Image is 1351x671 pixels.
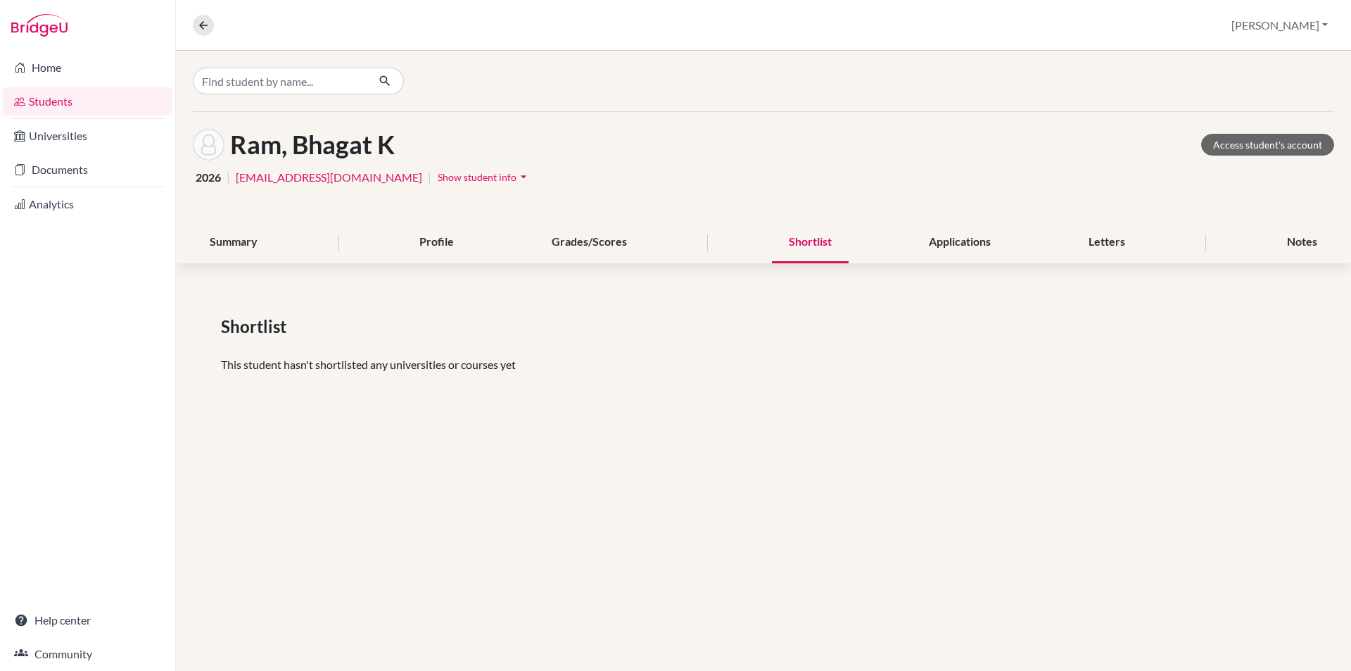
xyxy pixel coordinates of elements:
span: | [428,169,431,186]
div: Applications [912,222,1008,263]
p: This student hasn't shortlisted any universities or courses yet [221,356,1306,373]
div: Profile [402,222,471,263]
i: arrow_drop_down [516,170,531,184]
a: Community [3,640,172,668]
h1: Ram, Bhagat K [230,130,395,160]
a: Universities [3,122,172,150]
span: Shortlist [221,314,292,339]
span: Show student info [438,171,516,183]
img: Bhagat K Ram's avatar [193,129,224,161]
a: [EMAIL_ADDRESS][DOMAIN_NAME] [236,169,422,186]
a: Help center [3,606,172,634]
a: Documents [3,156,172,184]
input: Find student by name... [193,68,367,94]
a: Home [3,54,172,82]
button: Show student infoarrow_drop_down [437,166,531,188]
div: Summary [193,222,274,263]
div: Shortlist [772,222,849,263]
div: Notes [1270,222,1334,263]
div: Letters [1072,222,1142,263]
a: Students [3,87,172,115]
div: Grades/Scores [535,222,644,263]
a: Analytics [3,190,172,218]
button: [PERSON_NAME] [1225,12,1334,39]
span: 2026 [196,169,221,186]
a: Access student's account [1201,134,1334,156]
img: Bridge-U [11,14,68,37]
span: | [227,169,230,186]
